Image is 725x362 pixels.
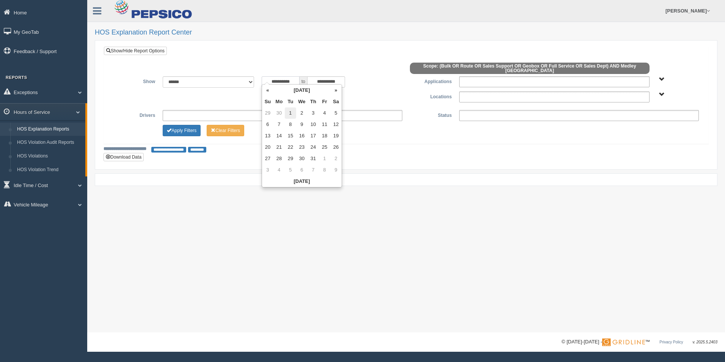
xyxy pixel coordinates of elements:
td: 7 [273,119,285,130]
td: 12 [330,119,342,130]
td: 7 [308,164,319,176]
label: Status [406,110,455,119]
th: Tu [285,96,296,107]
td: 20 [262,142,273,153]
td: 28 [273,153,285,164]
a: HOS Violation Audit Reports [14,136,85,150]
td: 22 [285,142,296,153]
td: 13 [262,130,273,142]
a: HOS Explanation Reports [14,123,85,136]
a: Show/Hide Report Options [104,47,167,55]
th: Mo [273,96,285,107]
div: © [DATE]-[DATE] - ™ [562,338,717,346]
td: 24 [308,142,319,153]
td: 14 [273,130,285,142]
label: Drivers [110,110,159,119]
td: 15 [285,130,296,142]
td: 18 [319,130,330,142]
td: 21 [273,142,285,153]
h2: HOS Explanation Report Center [95,29,717,36]
a: HOS Violations [14,150,85,163]
td: 23 [296,142,308,153]
th: Th [308,96,319,107]
th: [DATE] [262,176,342,187]
th: » [330,85,342,96]
label: Show [110,76,159,85]
td: 5 [330,107,342,119]
td: 30 [296,153,308,164]
td: 9 [296,119,308,130]
td: 11 [319,119,330,130]
span: Scope: (Bulk OR Route OR Sales Support OR Geobox OR Full Service OR Sales Dept) AND Medley [GEOGR... [410,63,650,74]
td: 6 [262,119,273,130]
td: 16 [296,130,308,142]
td: 2 [330,153,342,164]
td: 3 [308,107,319,119]
th: We [296,96,308,107]
th: [DATE] [273,85,330,96]
th: « [262,85,273,96]
td: 27 [262,153,273,164]
td: 25 [319,142,330,153]
td: 31 [308,153,319,164]
td: 9 [330,164,342,176]
td: 2 [296,107,308,119]
td: 6 [296,164,308,176]
a: Privacy Policy [659,340,683,344]
td: 1 [319,153,330,164]
td: 19 [330,130,342,142]
label: Locations [406,91,455,101]
button: Change Filter Options [163,125,201,136]
td: 4 [319,107,330,119]
td: 10 [308,119,319,130]
span: v. 2025.5.2403 [693,340,717,344]
td: 4 [273,164,285,176]
button: Change Filter Options [207,125,244,136]
th: Sa [330,96,342,107]
td: 30 [273,107,285,119]
span: to [300,76,307,88]
td: 17 [308,130,319,142]
label: Applications [406,76,455,85]
td: 8 [285,119,296,130]
a: HOS Violation Trend [14,163,85,177]
th: Fr [319,96,330,107]
td: 29 [262,107,273,119]
td: 8 [319,164,330,176]
td: 1 [285,107,296,119]
td: 26 [330,142,342,153]
th: Su [262,96,273,107]
td: 29 [285,153,296,164]
td: 5 [285,164,296,176]
td: 3 [262,164,273,176]
button: Download Data [104,153,144,161]
img: Gridline [602,338,645,346]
